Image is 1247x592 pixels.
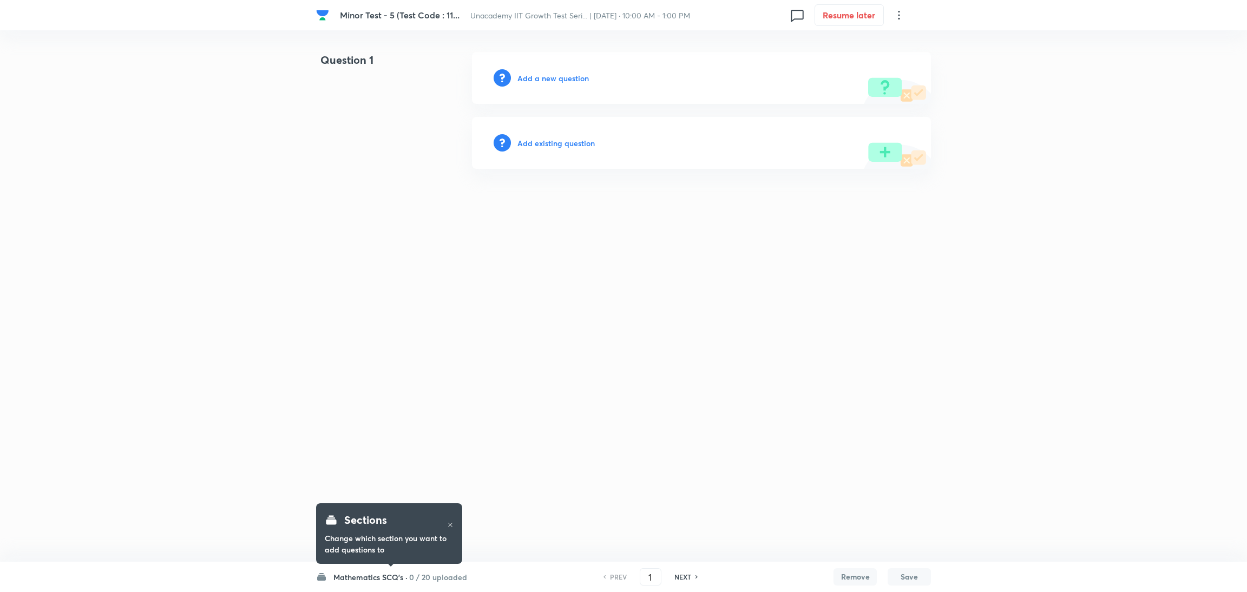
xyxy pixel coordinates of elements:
h6: Add existing question [517,137,595,149]
h4: Question 1 [316,52,437,77]
button: Remove [833,568,877,586]
span: Minor Test - 5 (Test Code : 11... [340,9,460,21]
img: Company Logo [316,9,329,22]
button: Save [888,568,931,586]
h6: Mathematics SCQ's · [333,571,408,583]
button: Resume later [815,4,884,26]
h6: NEXT [674,572,691,582]
span: Unacademy IIT Growth Test Seri... | [DATE] · 10:00 AM - 1:00 PM [470,10,690,21]
h6: Add a new question [517,73,589,84]
h6: PREV [610,572,627,582]
h6: 0 / 20 uploaded [409,571,467,583]
h6: Change which section you want to add questions to [325,532,454,555]
a: Company Logo [316,9,331,22]
h4: Sections [344,512,387,528]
